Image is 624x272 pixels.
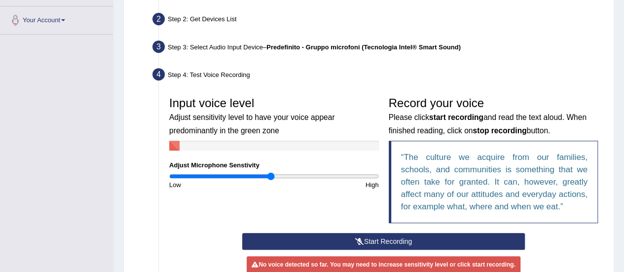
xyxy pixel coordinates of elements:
button: Start Recording [242,233,525,250]
small: Adjust sensitivity level to have your voice appear predominantly in the green zone [169,113,334,134]
h3: Input voice level [169,97,379,136]
q: The culture we acquire from our families, schools, and communities is something that we often tak... [401,153,588,211]
span: – [263,43,461,51]
h3: Record your voice [389,97,598,136]
b: Predefinito - Gruppo microfoni (Tecnologia Intel® Smart Sound) [266,43,461,51]
small: Please click and read the text aloud. When finished reading, click on button. [389,113,587,134]
b: stop recording [473,126,526,135]
b: start recording [429,113,483,121]
div: Step 4: Test Voice Recording [148,65,609,87]
div: Low [164,180,274,190]
a: Your Account [0,6,113,31]
div: Step 3: Select Audio Input Device [148,38,609,59]
div: High [274,180,383,190]
div: Step 2: Get Devices List [148,10,609,32]
label: Adjust Microphone Senstivity [169,160,259,170]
